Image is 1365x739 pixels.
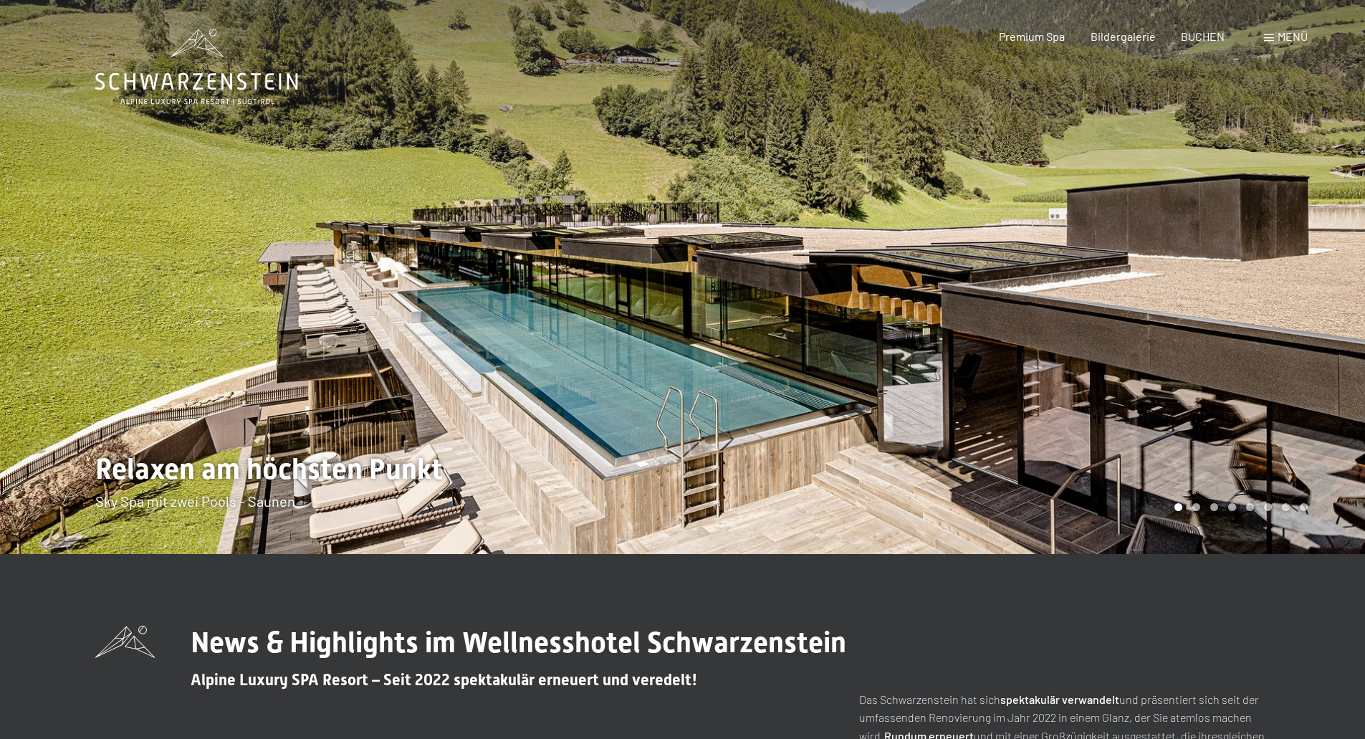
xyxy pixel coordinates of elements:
[1091,29,1156,43] a: Bildergalerie
[1282,503,1290,511] div: Carousel Page 7
[1181,29,1225,43] a: BUCHEN
[1264,503,1272,511] div: Carousel Page 6
[1228,503,1236,511] div: Carousel Page 4
[1000,692,1119,706] strong: spektakulär verwandelt
[191,626,846,659] span: News & Highlights im Wellnesshotel Schwarzenstein
[1246,503,1254,511] div: Carousel Page 5
[1300,503,1308,511] div: Carousel Page 8
[1278,29,1308,43] span: Menü
[191,671,697,689] span: Alpine Luxury SPA Resort – Seit 2022 spektakulär erneuert und veredelt!
[1210,503,1218,511] div: Carousel Page 3
[1169,503,1308,511] div: Carousel Pagination
[999,29,1065,43] a: Premium Spa
[1192,503,1200,511] div: Carousel Page 2
[1174,503,1182,511] div: Carousel Page 1 (Current Slide)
